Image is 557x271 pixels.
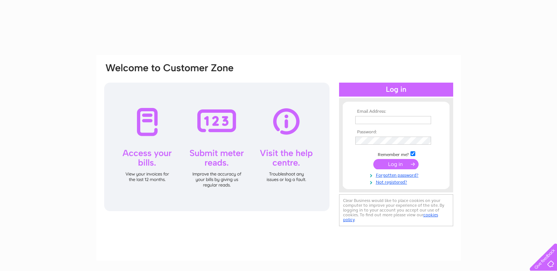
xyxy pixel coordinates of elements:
a: Forgotten password? [355,171,439,178]
td: Remember me? [353,150,439,158]
a: cookies policy [343,212,438,222]
a: Not registered? [355,178,439,185]
th: Email Address: [353,109,439,114]
th: Password: [353,130,439,135]
input: Submit [373,159,419,169]
div: Clear Business would like to place cookies on your computer to improve your experience of the sit... [339,194,453,226]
